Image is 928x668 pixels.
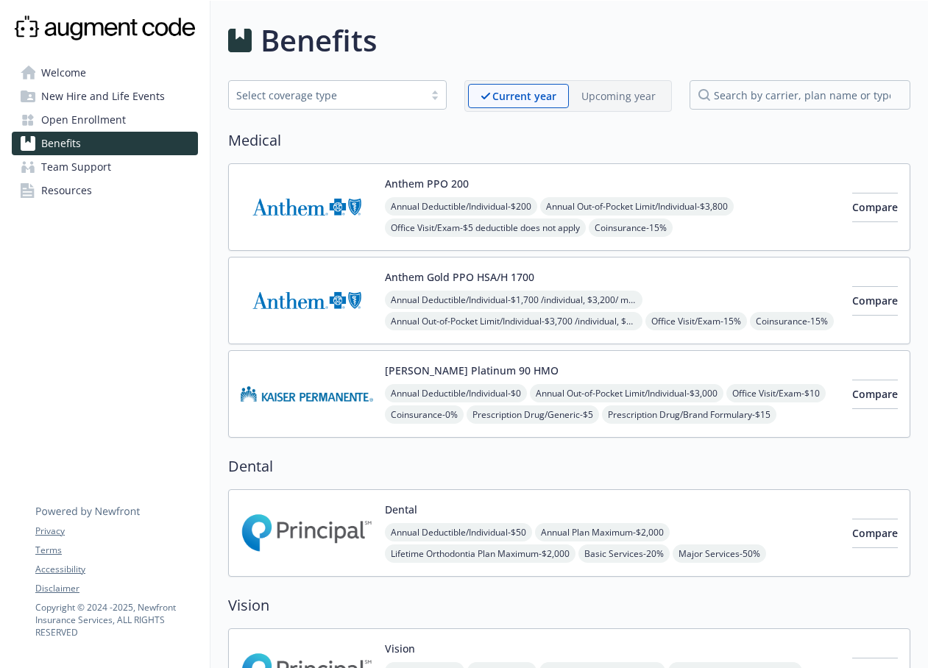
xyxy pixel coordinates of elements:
h2: Dental [228,455,910,477]
span: Office Visit/Exam - $10 [726,384,826,402]
img: Kaiser Permanente Insurance Company carrier logo [241,363,373,425]
span: Basic Services - 20% [578,544,670,563]
span: Office Visit/Exam - 15% [645,312,747,330]
a: Benefits [12,132,198,155]
a: New Hire and Life Events [12,85,198,108]
button: [PERSON_NAME] Platinum 90 HMO [385,363,559,378]
a: Welcome [12,61,198,85]
button: Vision [385,641,415,656]
button: Dental [385,502,417,517]
a: Privacy [35,525,197,538]
span: Annual Deductible/Individual - $0 [385,384,527,402]
span: Major Services - 50% [673,544,766,563]
span: Coinsurance - 15% [589,218,673,237]
span: Coinsurance - 15% [750,312,834,330]
span: Benefits [41,132,81,155]
span: Lifetime Orthodontia Plan Maximum - $2,000 [385,544,575,563]
button: Compare [852,519,898,548]
input: search by carrier, plan name or type [690,80,910,110]
a: Open Enrollment [12,108,198,132]
span: Resources [41,179,92,202]
span: Open Enrollment [41,108,126,132]
button: Compare [852,193,898,222]
a: Disclaimer [35,582,197,595]
button: Compare [852,380,898,409]
button: Compare [852,286,898,316]
p: Upcoming year [581,88,656,104]
span: Annual Deductible/Individual - $50 [385,523,532,541]
img: Anthem Blue Cross carrier logo [241,176,373,238]
button: Anthem Gold PPO HSA/H 1700 [385,269,534,285]
a: Terms [35,544,197,557]
span: New Hire and Life Events [41,85,165,108]
h1: Benefits [261,18,377,63]
span: Annual Out-of-Pocket Limit/Individual - $3,800 [540,197,734,216]
h2: Medical [228,129,910,152]
span: Compare [852,294,898,308]
span: Annual Out-of-Pocket Limit/Individual - $3,700 /individual, $3,700/ member [385,312,642,330]
span: Office Visit/Exam - $5 deductible does not apply [385,218,586,237]
a: Accessibility [35,563,197,576]
span: Coinsurance - 0% [385,405,464,424]
span: Annual Deductible/Individual - $1,700 /individual, $3,200/ member [385,291,642,309]
div: Select coverage type [236,88,417,103]
p: Current year [492,88,556,104]
span: Compare [852,526,898,540]
span: Prescription Drug/Brand Formulary - $15 [602,405,776,424]
h2: Vision [228,594,910,617]
a: Resources [12,179,198,202]
span: Prescription Drug/Generic - $5 [467,405,599,424]
span: Welcome [41,61,86,85]
span: Annual Deductible/Individual - $200 [385,197,537,216]
span: Team Support [41,155,111,179]
span: Compare [852,200,898,214]
p: Copyright © 2024 - 2025 , Newfront Insurance Services, ALL RIGHTS RESERVED [35,601,197,639]
span: Compare [852,387,898,401]
button: Anthem PPO 200 [385,176,469,191]
img: Anthem Blue Cross carrier logo [241,269,373,332]
span: Annual Plan Maximum - $2,000 [535,523,670,541]
a: Team Support [12,155,198,179]
span: Annual Out-of-Pocket Limit/Individual - $3,000 [530,384,723,402]
img: Principal Financial Group Inc carrier logo [241,502,373,564]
